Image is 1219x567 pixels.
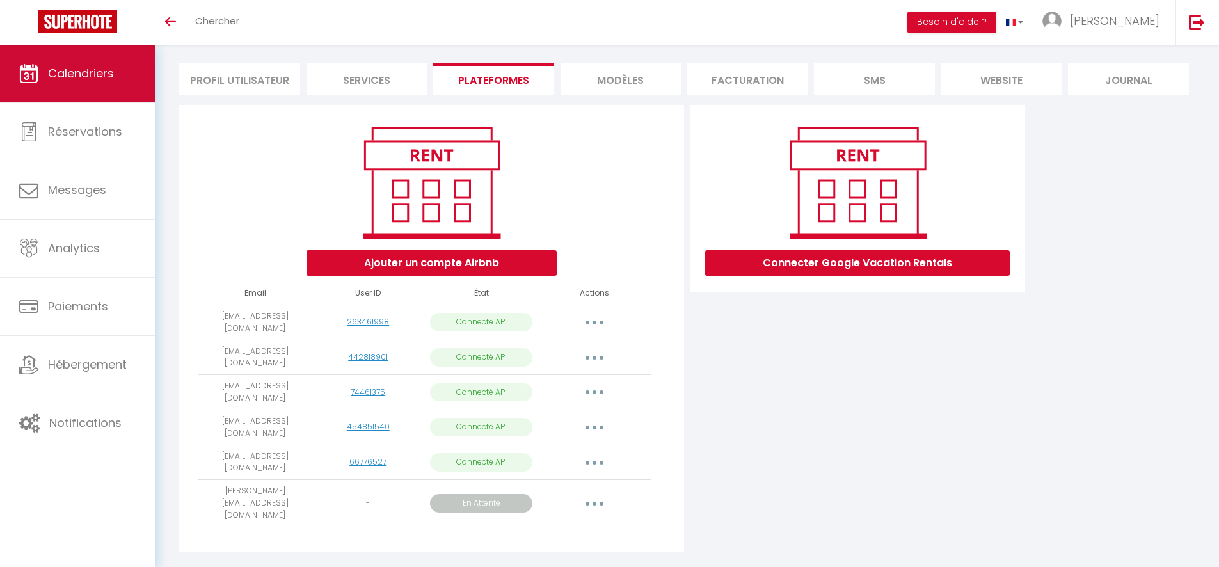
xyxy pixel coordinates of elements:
td: [EMAIL_ADDRESS][DOMAIN_NAME] [198,340,312,375]
p: Connecté API [430,313,533,331]
a: 66776527 [349,456,386,467]
a: 263461998 [347,316,389,327]
td: [PERSON_NAME][EMAIL_ADDRESS][DOMAIN_NAME] [198,480,312,527]
span: Paiements [48,298,108,314]
li: Profil Utilisateur [179,63,299,95]
th: Email [198,282,312,305]
span: Réservations [48,124,122,140]
a: 74461375 [351,387,385,397]
td: [EMAIL_ADDRESS][DOMAIN_NAME] [198,305,312,340]
p: Connecté API [430,348,533,367]
iframe: Chat [1165,509,1209,557]
li: Facturation [687,63,808,95]
td: [EMAIL_ADDRESS][DOMAIN_NAME] [198,445,312,480]
img: Super Booking [38,10,117,33]
button: Connecter Google Vacation Rentals [705,250,1010,276]
p: Connecté API [430,383,533,402]
span: Chercher [195,14,239,28]
img: ... [1042,12,1062,31]
li: Journal [1068,63,1188,95]
img: rent.png [350,121,513,244]
li: website [941,63,1062,95]
p: Connecté API [430,453,533,472]
p: Connecté API [430,418,533,436]
span: Hébergement [48,356,127,372]
li: SMS [814,63,934,95]
th: Actions [538,282,651,305]
img: logout [1189,14,1205,30]
p: En Attente [430,494,533,513]
span: Calendriers [48,65,114,81]
button: Ouvrir le widget de chat LiveChat [10,5,49,44]
th: État [425,282,538,305]
li: Services [307,63,427,95]
span: [PERSON_NAME] [1070,13,1159,29]
button: Ajouter un compte Airbnb [307,250,557,276]
li: Plateformes [433,63,554,95]
th: User ID [312,282,425,305]
a: 454851540 [347,421,390,432]
span: Analytics [48,240,100,256]
img: rent.png [776,121,939,244]
li: MODÈLES [561,63,681,95]
div: - [317,497,420,509]
a: 442818901 [348,351,388,362]
td: [EMAIL_ADDRESS][DOMAIN_NAME] [198,410,312,445]
button: Besoin d'aide ? [907,12,996,33]
span: Notifications [49,415,122,431]
td: [EMAIL_ADDRESS][DOMAIN_NAME] [198,375,312,410]
span: Messages [48,182,106,198]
